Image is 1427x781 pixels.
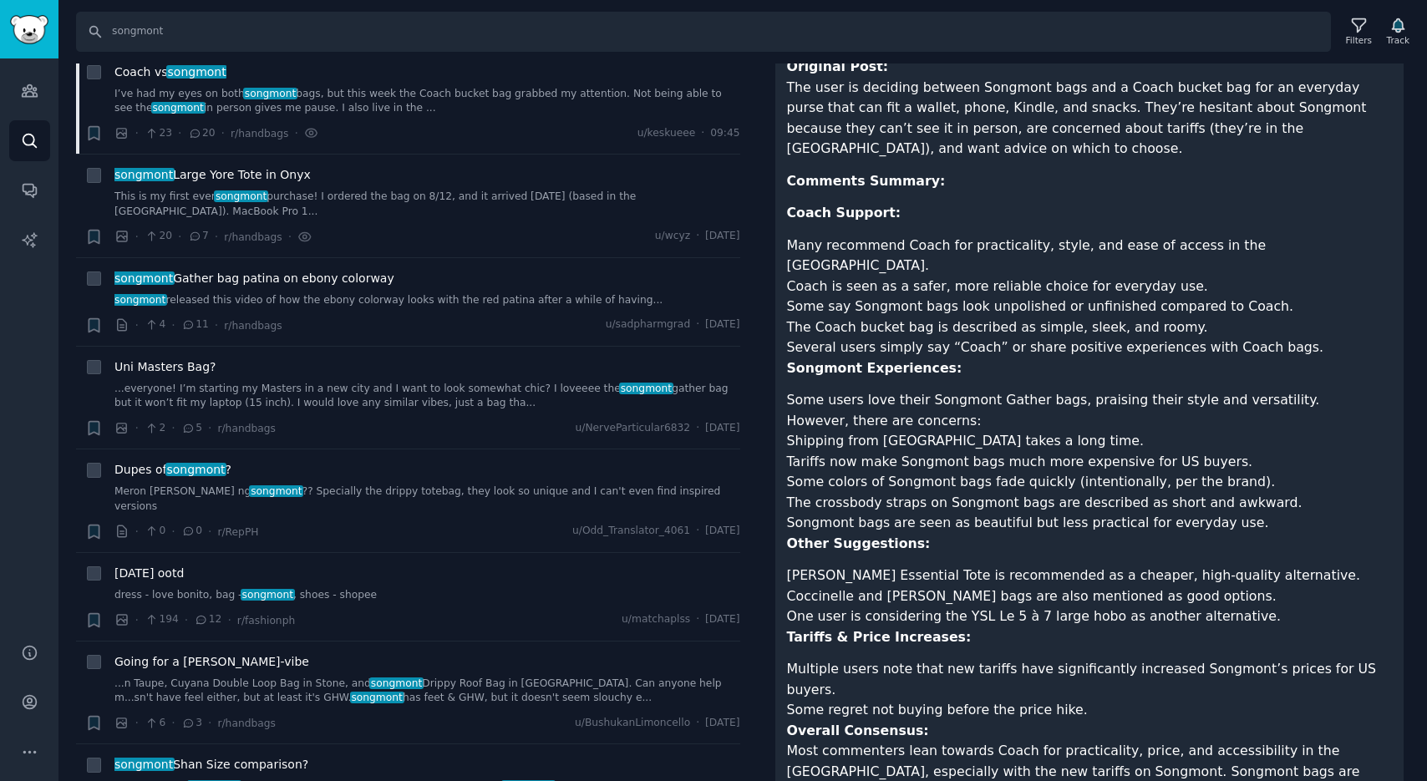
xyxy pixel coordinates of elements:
span: r/fashionph [237,615,295,626]
li: Some users love their Songmont Gather bags, praising their style and versatility. [787,390,1393,411]
span: · [221,124,225,142]
span: u/keskueee [637,126,696,141]
span: · [294,124,297,142]
span: 5 [181,421,202,436]
li: The crossbody straps on Songmont bags are described as short and awkward. [787,493,1393,514]
li: Some say Songmont bags look unpolished or unfinished compared to Coach. [787,297,1393,317]
span: u/wcyz [655,229,690,244]
span: r/handbags [231,128,288,139]
span: u/NerveParticular6832 [576,421,691,436]
span: · [696,524,699,539]
span: · [215,317,218,334]
a: songmontShan Size comparison? [114,756,308,773]
a: Coach vssongmont [114,63,226,81]
span: u/BushukanLimoncello [575,716,690,731]
span: 4 [145,317,165,332]
span: songmont [113,294,167,306]
span: · [696,716,699,731]
li: However, there are concerns: [787,411,1393,534]
span: · [178,124,181,142]
li: Multiple users note that new tariffs have significantly increased Songmont’s prices for US buyers. [787,659,1393,700]
span: u/Odd_Translator_4061 [572,524,690,539]
a: songmontGather bag patina on ebony colorway [114,270,394,287]
span: · [135,317,139,334]
span: 09:45 [710,126,739,141]
li: The Coach bucket bag is described as simple, sleek, and roomy. [787,317,1393,338]
span: · [696,229,699,244]
strong: Songmont Experiences: [787,360,962,376]
span: 7 [188,229,209,244]
a: I’ve had my eyes on bothsongmontbags, but this week the Coach bucket bag grabbed my attention. No... [114,87,740,116]
a: ...everyone! I’m starting my Masters in a new city and I want to look somewhat chic? I loveeee th... [114,382,740,411]
span: songmont [369,677,424,689]
strong: Original Post: [787,58,889,74]
span: · [185,611,188,629]
a: Dupes ofsongmont? [114,461,231,479]
strong: Overall Consensus: [787,723,929,738]
a: [DATE] ootd [114,565,184,582]
li: Coach is seen as a safer, more reliable choice for everyday use. [787,276,1393,297]
span: r/handbags [224,231,282,243]
li: Several users simply say “Coach” or share positive experiences with Coach bags. [787,337,1393,358]
span: 2 [145,421,165,436]
span: 20 [145,229,172,244]
span: songmont [151,102,206,114]
span: u/matchaplss [622,612,690,627]
span: r/handbags [224,320,282,332]
span: · [135,124,139,142]
span: 23 [145,126,172,141]
span: Shan Size comparison? [114,756,308,773]
strong: Comments Summary: [787,173,946,189]
a: This is my first eversongmontpurchase! I ordered the bag on 8/12, and it arrived [DATE] (based in... [114,190,740,219]
span: songmont [214,190,268,202]
span: · [696,421,699,436]
span: songmont [243,88,297,99]
span: · [288,228,292,246]
span: 0 [145,524,165,539]
span: · [171,419,175,437]
span: 6 [145,716,165,731]
li: Coccinelle and [PERSON_NAME] bags are also mentioned as good options. [787,586,1393,607]
span: 0 [181,524,202,539]
a: Meron [PERSON_NAME] ngsongmont?? Specially the drippy totebag, they look so unique and I can't ev... [114,484,740,514]
div: Filters [1346,34,1372,46]
button: Track [1381,14,1415,49]
span: songmont [165,463,227,476]
li: Some regret not buying before the price hike. [787,700,1393,721]
input: Search Keyword [76,12,1331,52]
span: · [171,523,175,540]
span: [DATE] [705,524,739,539]
span: Large Yore Tote in Onyx [114,166,311,184]
span: songmont [113,271,175,285]
span: Gather bag patina on ebony colorway [114,270,394,287]
span: u/sadpharmgrad [606,317,690,332]
span: · [701,126,704,141]
a: songmontLarge Yore Tote in Onyx [114,166,311,184]
span: · [696,317,699,332]
span: 12 [194,612,221,627]
span: · [171,317,175,334]
li: Shipping from [GEOGRAPHIC_DATA] takes a long time. [787,431,1393,452]
a: ...n Taupe, Cuyana Double Loop Bag in Stone, andsongmontDrippy Roof Bag in [GEOGRAPHIC_DATA]. Can... [114,677,740,706]
span: · [208,419,211,437]
span: 11 [181,317,209,332]
span: · [171,714,175,732]
strong: Tariffs & Price Increases: [787,629,972,645]
span: · [135,523,139,540]
span: r/handbags [217,718,275,729]
span: · [135,419,139,437]
span: · [135,228,139,246]
a: Uni Masters Bag? [114,358,216,376]
a: Going for a [PERSON_NAME]-vibe [114,653,309,671]
span: songmont [241,589,295,601]
span: songmont [113,168,175,181]
span: · [135,714,139,732]
strong: Other Suggestions: [787,535,931,551]
li: Many recommend Coach for practicality, style, and ease of access in the [GEOGRAPHIC_DATA]. [787,236,1393,276]
span: Coach vs [114,63,226,81]
p: The user is deciding between Songmont bags and a Coach bucket bag for an everyday purse that can ... [787,57,1393,160]
span: r/handbags [217,423,275,434]
span: [DATE] [705,317,739,332]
